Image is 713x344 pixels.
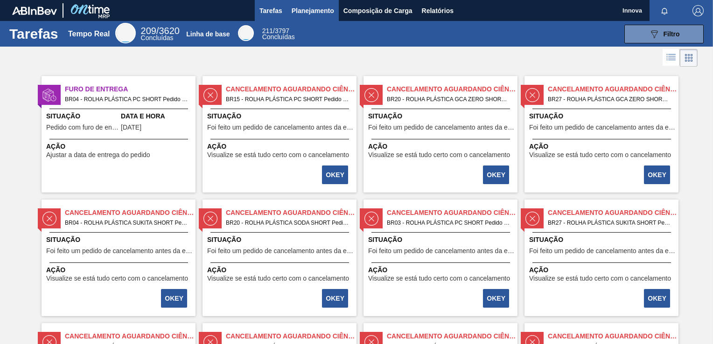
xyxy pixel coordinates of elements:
[203,88,217,102] img: estado
[262,27,273,34] span: 211
[548,84,678,94] span: Cancelamento aguardando ciência
[664,30,680,38] span: Filtro
[645,288,671,309] div: Completar tarefa: 29919373
[368,142,515,151] span: Ação
[624,25,704,43] button: Filtro
[368,248,515,255] span: Foi feito um pedido de cancelamento antes da etapa de aguardando faturamento
[368,151,510,158] span: Visualize se está tudo certo com o cancelamento
[387,218,510,228] span: BR03 - ROLHA PLÁSTICA PC SHORT Pedido - 749602
[207,124,354,131] span: Foi feito um pedido de cancelamento antes da etapa de aguardando faturamento
[46,265,193,275] span: Ação
[68,30,110,38] div: Tempo Real
[484,165,510,185] div: Completar tarefa: 29917851
[238,25,254,41] div: Base Line
[525,212,539,226] img: estado
[644,165,670,184] button: OKEY
[159,26,180,36] font: 3620
[364,212,378,226] img: estado
[65,331,196,341] span: Cancelamento aguardando ciência
[207,111,354,121] span: Situação
[207,275,349,282] span: Visualize se está tudo certo com o cancelamento
[387,94,510,104] span: BR20 - ROLHA PLÁSTICA GCA ZERO SHORT Pedido - 697769
[262,27,289,34] span: /
[483,165,509,184] button: OKEY
[644,289,670,308] button: OKEY
[46,275,188,282] span: Visualize se está tudo certo com o cancelamento
[141,34,174,41] span: Concluídas
[387,331,517,341] span: Cancelamento aguardando ciência
[141,26,180,36] span: /
[12,7,57,15] img: TNhmsLtSVTkK8tSr43FrP2fwEKptu5GPRR3wAAAABJRU5ErkJggg==
[141,26,156,36] span: 209
[65,208,196,218] span: Cancelamento aguardando ciência
[65,84,196,94] span: Furo de Entrega
[525,88,539,102] img: estado
[46,142,193,151] span: Ação
[162,288,188,309] div: Completar tarefa: 29918313
[529,275,671,282] span: Visualize se está tudo certo com o cancelamento
[529,124,676,131] span: Foi feito um pedido de cancelamento antes da etapa de aguardando faturamento
[322,165,348,184] button: OKEY
[121,111,193,121] span: Data e Hora
[484,288,510,309] div: Completar tarefa: 29919129
[387,208,517,218] span: Cancelamento aguardando ciência
[529,235,676,245] span: Situação
[323,288,349,309] div: Completar tarefa: 29918566
[650,4,679,17] button: Notificações
[226,94,349,104] span: BR15 - ROLHA PLÁSTICA PC SHORT Pedido - 853529
[65,218,188,228] span: BR04 - ROLHA PLÁSTICA SUKITA SHORT Pedido - 735745
[548,331,678,341] span: Cancelamento aguardando ciência
[46,235,193,245] span: Situação
[226,208,356,218] span: Cancelamento aguardando ciência
[207,265,354,275] span: Ação
[548,208,678,218] span: Cancelamento aguardando ciência
[207,235,354,245] span: Situação
[207,248,354,255] span: Foi feito um pedido de cancelamento antes da etapa de aguardando faturamento
[42,212,56,226] img: estado
[46,111,119,121] span: Situação
[529,265,676,275] span: Ação
[368,275,510,282] span: Visualize se está tudo certo com o cancelamento
[663,49,680,67] div: Visão em Lista
[529,151,671,158] span: Visualize se está tudo certo com o cancelamento
[692,5,704,16] img: Logout
[226,218,349,228] span: BR20 - ROLHA PLÁSTICA SODA SHORT Pedido - 823256
[548,218,671,228] span: BR27 - ROLHA PLÁSTICA SUKITA SHORT Pedido - 780594
[387,84,517,94] span: Cancelamento aguardando ciência
[203,212,217,226] img: estado
[207,151,349,158] span: Visualize se está tudo certo com o cancelamento
[275,27,289,34] font: 3797
[259,5,282,16] span: Tarefas
[121,124,141,131] span: 27/08/2025,
[529,248,676,255] span: Foi feito um pedido de cancelamento antes da etapa de aguardando faturamento
[529,142,676,151] span: Ação
[262,28,295,40] div: Base Line
[645,165,671,185] div: Completar tarefa: 29918036
[9,28,58,39] h1: Tarefas
[368,265,515,275] span: Ação
[323,165,349,185] div: Completar tarefa: 29917564
[141,27,180,41] div: Real Time
[364,88,378,102] img: estado
[292,5,334,16] span: Planejamento
[322,289,348,308] button: OKEY
[368,124,515,131] span: Foi feito um pedido de cancelamento antes da etapa de aguardando faturamento
[343,5,412,16] span: Composição de Carga
[483,289,509,308] button: OKEY
[226,331,356,341] span: Cancelamento aguardando ciência
[548,94,671,104] span: BR27 - ROLHA PLÁSTICA GCA ZERO SHORT Pedido - 749651
[161,289,187,308] button: OKEY
[42,88,56,102] img: estado
[186,30,230,38] div: Linha de base
[680,49,698,67] div: Visão em Cards
[207,142,354,151] span: Ação
[368,111,515,121] span: Situação
[46,248,193,255] span: Foi feito um pedido de cancelamento antes da etapa de aguardando faturamento
[262,33,295,41] span: Concluídas
[529,111,676,121] span: Situação
[115,23,136,43] div: Real Time
[226,84,356,94] span: Cancelamento aguardando ciência
[46,151,150,158] span: Ajustar a data de entrega do pedido
[65,94,188,104] span: BR04 - ROLHA PLÁSTICA PC SHORT Pedido - 1998670
[422,5,454,16] span: Relatórios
